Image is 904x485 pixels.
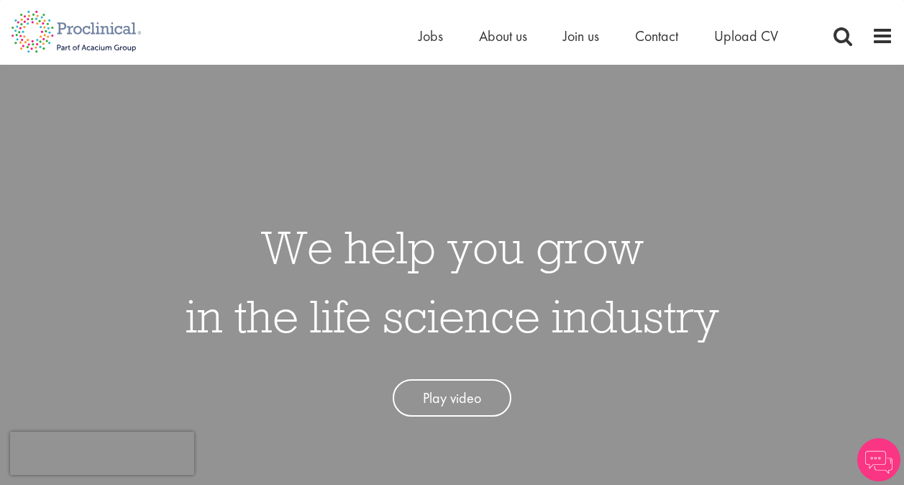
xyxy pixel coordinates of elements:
h1: We help you grow in the life science industry [186,212,719,350]
a: Upload CV [714,27,778,45]
a: About us [479,27,527,45]
a: Play video [393,379,511,417]
a: Join us [563,27,599,45]
a: Contact [635,27,678,45]
a: Jobs [419,27,443,45]
img: Chatbot [857,438,900,481]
